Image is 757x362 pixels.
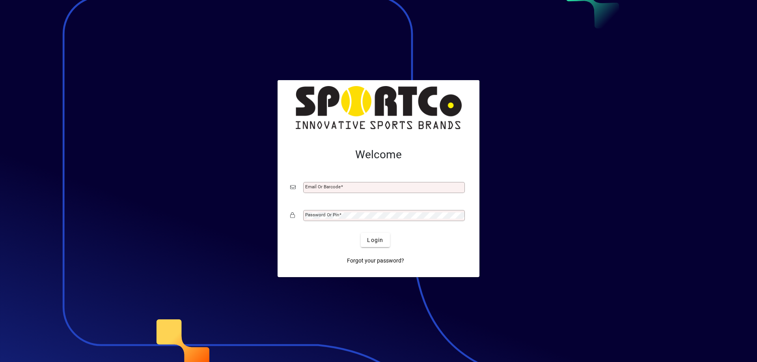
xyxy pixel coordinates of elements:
[361,233,390,247] button: Login
[305,184,341,189] mat-label: Email or Barcode
[367,236,383,244] span: Login
[305,212,339,218] mat-label: Password or Pin
[290,148,467,161] h2: Welcome
[347,257,404,265] span: Forgot your password?
[344,253,407,268] a: Forgot your password?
